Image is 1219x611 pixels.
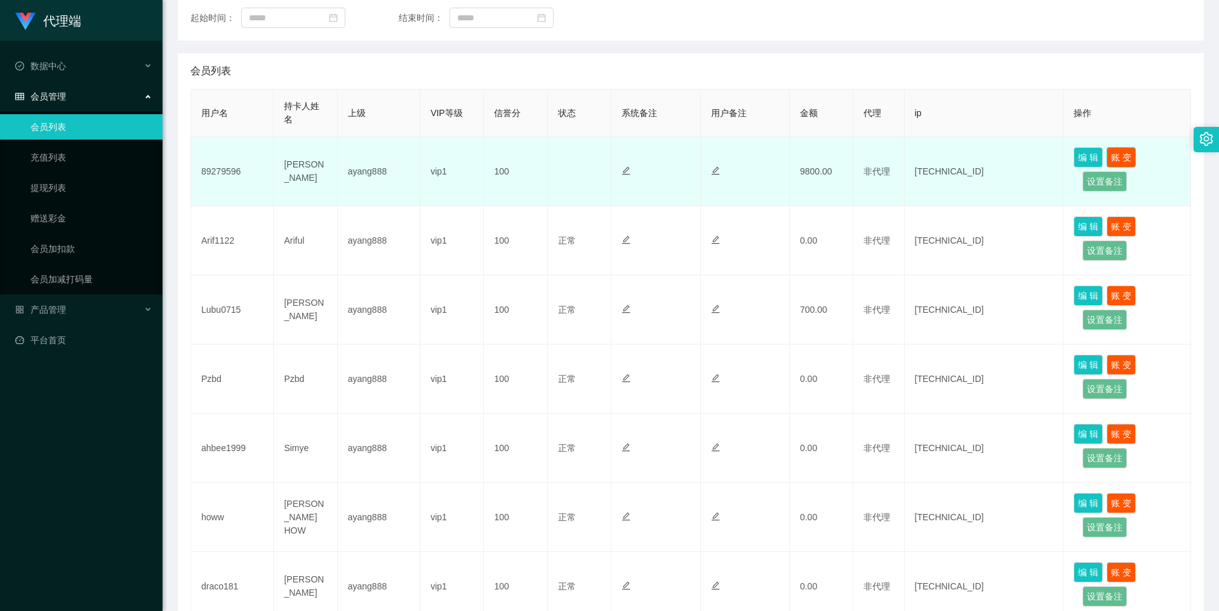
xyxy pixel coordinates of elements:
td: 89279596 [191,137,274,206]
i: 图标: calendar [329,13,338,22]
i: 图标: calendar [537,13,546,22]
span: 非代理 [863,374,890,384]
td: [TECHNICAL_ID] [905,206,1064,275]
button: 账 变 [1107,147,1136,168]
i: 图标: table [15,92,24,101]
td: Lubu0715 [191,275,274,345]
button: 设置备注 [1082,171,1127,192]
h1: 代理端 [43,1,81,41]
i: 图标: edit [711,166,720,175]
td: ayang888 [338,137,420,206]
a: 会员加扣款 [30,236,152,261]
button: 设置备注 [1082,517,1127,537]
td: Arif1122 [191,206,274,275]
button: 编 辑 [1074,424,1103,444]
span: 正常 [558,374,576,384]
td: vip1 [420,414,484,483]
button: 编 辑 [1074,493,1103,513]
td: 100 [484,275,547,345]
a: 会员加减打码量 [30,266,152,292]
td: 100 [484,483,547,552]
button: 账 变 [1107,424,1136,444]
i: 图标: edit [622,374,630,383]
button: 账 变 [1107,355,1136,375]
button: 设置备注 [1082,448,1127,468]
button: 账 变 [1107,216,1136,237]
i: 图标: edit [622,443,630,452]
button: 设置备注 [1082,586,1127,607]
td: vip1 [420,275,484,345]
span: 正常 [558,443,576,453]
span: 起始时间： [190,11,241,25]
i: 图标: edit [622,512,630,521]
span: ip [915,108,922,118]
span: 正常 [558,235,576,246]
i: 图标: edit [622,235,630,244]
a: 图标: dashboard平台首页 [15,327,152,353]
button: 设置备注 [1082,240,1127,261]
a: 代理端 [15,15,81,25]
td: [TECHNICAL_ID] [905,137,1064,206]
img: logo.9652507e.png [15,13,36,30]
td: Simye [274,414,337,483]
i: 图标: setting [1199,132,1213,146]
span: 上级 [348,108,366,118]
span: 信誉分 [494,108,521,118]
td: [PERSON_NAME] HOW [274,483,337,552]
td: ahbee1999 [191,414,274,483]
button: 编 辑 [1074,216,1103,237]
a: 赠送彩金 [30,206,152,231]
td: Ariful [274,206,337,275]
span: 非代理 [863,305,890,315]
td: ayang888 [338,206,420,275]
i: 图标: edit [711,374,720,383]
i: 图标: edit [622,166,630,175]
span: 非代理 [863,443,890,453]
i: 图标: edit [711,235,720,244]
td: 0.00 [790,206,853,275]
td: Pzbd [274,345,337,414]
button: 账 变 [1107,562,1136,582]
td: [TECHNICAL_ID] [905,414,1064,483]
td: [TECHNICAL_ID] [905,483,1064,552]
span: 状态 [558,108,576,118]
span: 用户备注 [711,108,747,118]
button: 编 辑 [1074,286,1103,306]
a: 提现列表 [30,175,152,200]
td: vip1 [420,483,484,552]
span: 正常 [558,512,576,522]
button: 编 辑 [1074,147,1103,168]
span: 金额 [800,108,818,118]
td: 0.00 [790,483,853,552]
td: 0.00 [790,414,853,483]
span: 操作 [1074,108,1091,118]
td: vip1 [420,345,484,414]
span: 正常 [558,581,576,591]
i: 图标: edit [711,443,720,452]
td: [TECHNICAL_ID] [905,345,1064,414]
i: 图标: edit [711,305,720,313]
td: 100 [484,345,547,414]
button: 设置备注 [1082,310,1127,330]
button: 编 辑 [1074,562,1103,582]
td: vip1 [420,206,484,275]
span: 代理 [863,108,881,118]
span: VIP等级 [430,108,463,118]
td: ayang888 [338,414,420,483]
span: 结束时间： [399,11,450,25]
span: 非代理 [863,581,890,591]
i: 图标: edit [711,581,720,590]
span: 产品管理 [15,305,66,315]
td: 0.00 [790,345,853,414]
i: 图标: edit [622,305,630,313]
button: 设置备注 [1082,379,1127,399]
td: Pzbd [191,345,274,414]
td: vip1 [420,137,484,206]
span: 非代理 [863,166,890,176]
a: 会员列表 [30,114,152,140]
td: 700.00 [790,275,853,345]
span: 会员管理 [15,91,66,102]
span: 用户名 [201,108,228,118]
i: 图标: check-circle-o [15,62,24,70]
a: 充值列表 [30,145,152,170]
